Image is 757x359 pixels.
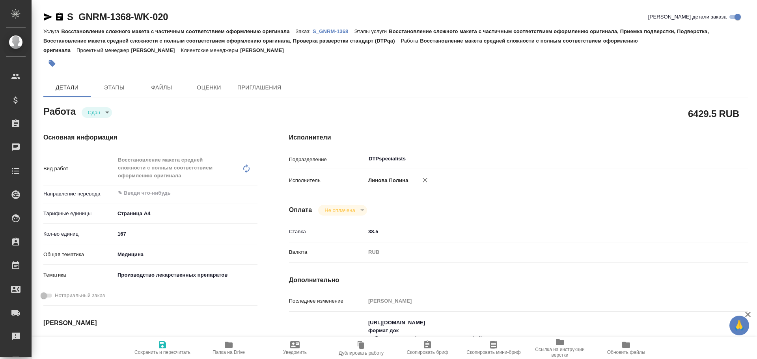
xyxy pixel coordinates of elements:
h4: Основная информация [43,133,257,142]
button: Open [253,192,255,194]
div: Сдан [318,205,367,216]
h2: 6429.5 RUB [688,107,739,120]
p: Услуга [43,28,61,34]
button: Добавить тэг [43,55,61,72]
p: Валюта [289,248,365,256]
button: Удалить исполнителя [416,171,434,189]
input: ✎ Введи что-нибудь [117,188,229,198]
span: Ссылка на инструкции верстки [531,347,588,358]
p: Общая тематика [43,251,115,259]
span: 🙏 [733,317,746,334]
p: Подразделение [289,156,365,164]
p: Кол-во единиц [43,230,115,238]
p: Восстановление сложного макета с частичным соответствием оформлению оригинала [61,28,295,34]
span: Приглашения [237,83,282,93]
div: Страница А4 [115,207,257,220]
button: Не оплачена [322,207,357,214]
button: Уведомить [262,337,328,359]
p: Работа [401,38,420,44]
button: Сдан [86,109,103,116]
p: Линова Полина [365,177,408,184]
div: Производство лекарственных препаратов [115,268,257,282]
p: Этапы услуги [354,28,389,34]
h4: Исполнители [289,133,748,142]
a: S_GNRM-1368 [313,28,354,34]
p: Исполнитель [289,177,365,184]
span: Папка на Drive [213,350,245,355]
p: [PERSON_NAME] [240,47,290,53]
button: Дублировать работу [328,337,394,359]
input: ✎ Введи что-нибудь [365,226,710,237]
p: Заказ: [296,28,313,34]
button: Сохранить и пересчитать [129,337,196,359]
input: Пустое поле [365,295,710,307]
button: Ссылка на инструкции верстки [527,337,593,359]
p: Клиентские менеджеры [181,47,240,53]
span: Оценки [190,83,228,93]
p: Направление перевода [43,190,115,198]
input: ✎ Введи что-нибудь [115,228,257,240]
h4: Дополнительно [289,275,748,285]
span: Дублировать работу [339,350,384,356]
span: Детали [48,83,86,93]
p: Последнее изменение [289,297,365,305]
p: Ставка [289,228,365,236]
button: Скопировать бриф [394,337,461,359]
span: Обновить файлы [607,350,645,355]
button: 🙏 [729,316,749,335]
span: Уведомить [283,350,307,355]
span: Этапы [95,83,133,93]
p: Тарифные единицы [43,210,115,218]
h2: Работа [43,104,76,118]
span: Скопировать бриф [406,350,448,355]
button: Open [706,158,707,160]
button: Скопировать ссылку для ЯМессенджера [43,12,53,22]
span: [PERSON_NAME] детали заказа [648,13,727,21]
span: Скопировать мини-бриф [466,350,520,355]
span: Файлы [143,83,181,93]
div: Медицина [115,248,257,261]
div: Сдан [82,107,112,118]
span: Сохранить и пересчитать [134,350,190,355]
div: RUB [365,246,710,259]
button: Обновить файлы [593,337,659,359]
h4: Оплата [289,205,312,215]
p: Тематика [43,271,115,279]
p: [PERSON_NAME] [131,47,181,53]
p: Вид работ [43,165,115,173]
p: Проектный менеджер [76,47,131,53]
button: Скопировать мини-бриф [461,337,527,359]
h4: [PERSON_NAME] [43,318,257,328]
button: Папка на Drive [196,337,262,359]
span: Нотариальный заказ [55,292,105,299]
a: S_GNRM-1368-WK-020 [67,11,168,22]
button: Скопировать ссылку [55,12,64,22]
